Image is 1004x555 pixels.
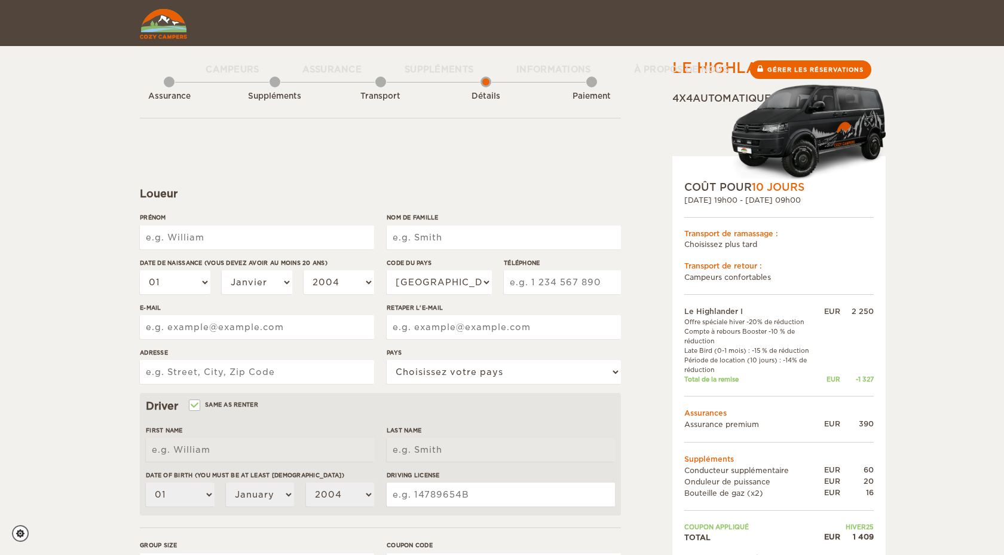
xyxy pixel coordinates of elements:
[504,260,540,266] font: Téléphone
[684,347,809,354] font: Late Bird (0-1 mois) : -15 % de réduction
[684,356,807,373] font: Période de location (10 jours) : -14% de réduction
[684,181,752,193] font: COÛT POUR
[387,438,615,462] input: e.g. Smith
[672,93,693,104] font: 4x4
[824,477,840,486] font: EUR
[146,471,374,480] label: Date of birth (You must be at least [DEMOGRAPHIC_DATA])
[684,240,757,249] font: Choisissez plus tard
[148,92,191,100] font: Assurance
[146,399,615,413] div: Driver
[846,523,874,530] font: HIVER25
[693,93,771,104] font: automatique
[684,533,711,542] font: TOTAL
[146,426,374,435] label: First Name
[684,318,804,325] font: Offre spéciale hiver -20% de réduction
[387,541,621,550] label: Coupon code
[504,270,621,294] input: e.g. 1 234 567 890
[387,225,621,249] input: e.g. Smith
[634,65,728,74] font: À propos de nous
[684,455,734,463] font: Suppléments
[387,483,615,507] input: e.g. 14789654B
[387,304,443,311] font: Retaper l'e-mail
[140,260,327,266] font: Date de naissance (Vous devez avoir au moins 20 ans)
[184,46,280,92] a: Campeurs
[383,46,495,92] a: Suppléments
[752,181,804,193] font: 10 JOURS
[827,376,840,383] font: EUR
[684,273,771,282] font: Campeurs confortables
[853,532,874,541] font: 1 409
[720,82,886,180] img: Cozy-3.png
[387,426,615,435] label: Last Name
[767,66,864,73] font: Gérer les réservations
[387,214,439,221] font: Nom de famille
[140,349,168,356] font: Adresse
[146,438,374,462] input: e.g. William
[387,471,615,480] label: Driving License
[684,376,739,383] font: Total de la remise
[684,229,778,238] font: Transport de ramassage :
[824,465,840,474] font: EUR
[140,188,177,200] font: Loueur
[864,477,874,486] font: 20
[613,46,749,92] a: À propos de nous
[248,92,301,100] font: Suppléments
[573,92,611,100] font: Paiement
[684,408,727,417] font: Assurances
[684,489,763,498] font: Bouteille de gaz (x2)
[495,46,612,92] a: Informations
[387,349,402,356] font: Pays
[140,9,187,39] img: Cozy Campers
[684,466,789,475] font: Conducteur supplémentaire
[190,402,198,410] input: Same as renter
[684,523,749,530] font: Coupon appliqué
[281,46,384,92] a: Assurance
[684,477,770,486] font: Onduleur de puissance
[190,399,258,410] label: Same as renter
[387,315,621,339] input: e.g. example@example.com
[684,307,743,316] font: Le Highlander I
[516,65,590,74] font: Informations
[824,532,840,541] font: EUR
[140,304,161,311] font: E-mail
[859,419,874,428] font: 390
[852,307,874,316] font: 2 250
[684,261,762,270] font: Transport de retour :
[684,196,801,205] font: [DATE] 19h00 - [DATE] 09h00
[866,488,874,497] font: 16
[140,315,374,339] input: e.g. example@example.com
[405,65,473,74] font: Suppléments
[302,65,362,74] font: Assurance
[140,360,374,384] input: e.g. Street, City, Zip Code
[360,92,400,100] font: Transport
[140,541,374,550] label: Group size
[140,214,166,221] font: Prénom
[824,307,840,316] font: EUR
[206,65,259,74] font: Campeurs
[750,60,871,79] a: Gérer les réservations
[824,488,840,497] font: EUR
[684,420,759,429] font: Assurance premium
[12,525,36,542] a: Cookie settings
[864,465,874,474] font: 60
[140,225,374,249] input: e.g. William
[684,328,795,344] font: Compte à rebours Booster -10 % de réduction
[824,419,840,428] font: EUR
[472,92,500,100] font: Détails
[387,260,431,266] font: Code du pays
[856,376,874,383] font: -1 327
